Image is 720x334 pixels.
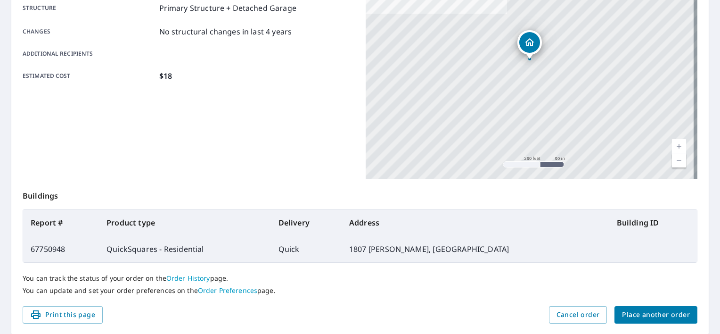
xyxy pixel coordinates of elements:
[23,2,155,14] p: Structure
[23,306,103,324] button: Print this page
[556,309,600,321] span: Cancel order
[271,236,342,262] td: Quick
[342,209,609,236] th: Address
[166,274,210,283] a: Order History
[342,236,609,262] td: 1807 [PERSON_NAME], [GEOGRAPHIC_DATA]
[609,209,697,236] th: Building ID
[23,236,99,262] td: 67750948
[159,2,296,14] p: Primary Structure + Detached Garage
[30,309,95,321] span: Print this page
[159,70,172,82] p: $18
[23,26,155,37] p: Changes
[622,309,690,321] span: Place another order
[672,153,686,167] a: Current Level 17, Zoom Out
[549,306,607,324] button: Cancel order
[159,26,292,37] p: No structural changes in last 4 years
[23,70,155,82] p: Estimated cost
[99,209,271,236] th: Product type
[99,236,271,262] td: QuickSquares - Residential
[23,274,697,283] p: You can track the status of your order on the page.
[614,306,697,324] button: Place another order
[198,286,257,295] a: Order Preferences
[23,209,99,236] th: Report #
[271,209,342,236] th: Delivery
[517,30,542,59] div: Dropped pin, building 1, Residential property, 1807 Arriba Linda San Clemente, CA 92672
[23,286,697,295] p: You can update and set your order preferences on the page.
[23,50,155,58] p: Additional recipients
[23,179,697,209] p: Buildings
[672,139,686,153] a: Current Level 17, Zoom In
